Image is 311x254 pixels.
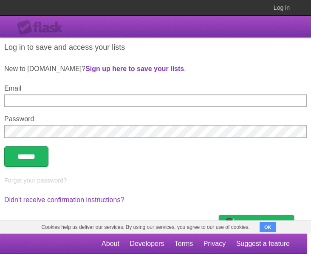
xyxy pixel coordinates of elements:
[4,42,307,53] h1: Log in to save and access your lists
[4,196,124,203] a: Didn't receive confirmation instructions?
[17,20,68,35] div: Flask
[4,177,67,184] a: Forgot your password?
[204,236,226,252] a: Privacy
[85,65,184,72] a: Sign up here to save your lists
[175,236,193,252] a: Terms
[102,236,119,252] a: About
[223,216,235,230] img: Buy me a coffee
[219,215,294,231] a: Buy me a coffee
[4,64,307,74] p: New to [DOMAIN_NAME]? .
[4,115,307,123] label: Password
[130,236,164,252] a: Developers
[4,85,307,92] label: Email
[237,216,290,231] span: Buy me a coffee
[236,236,290,252] a: Suggest a feature
[260,222,276,232] button: OK
[33,221,258,234] span: Cookies help us deliver our services. By using our services, you agree to our use of cookies.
